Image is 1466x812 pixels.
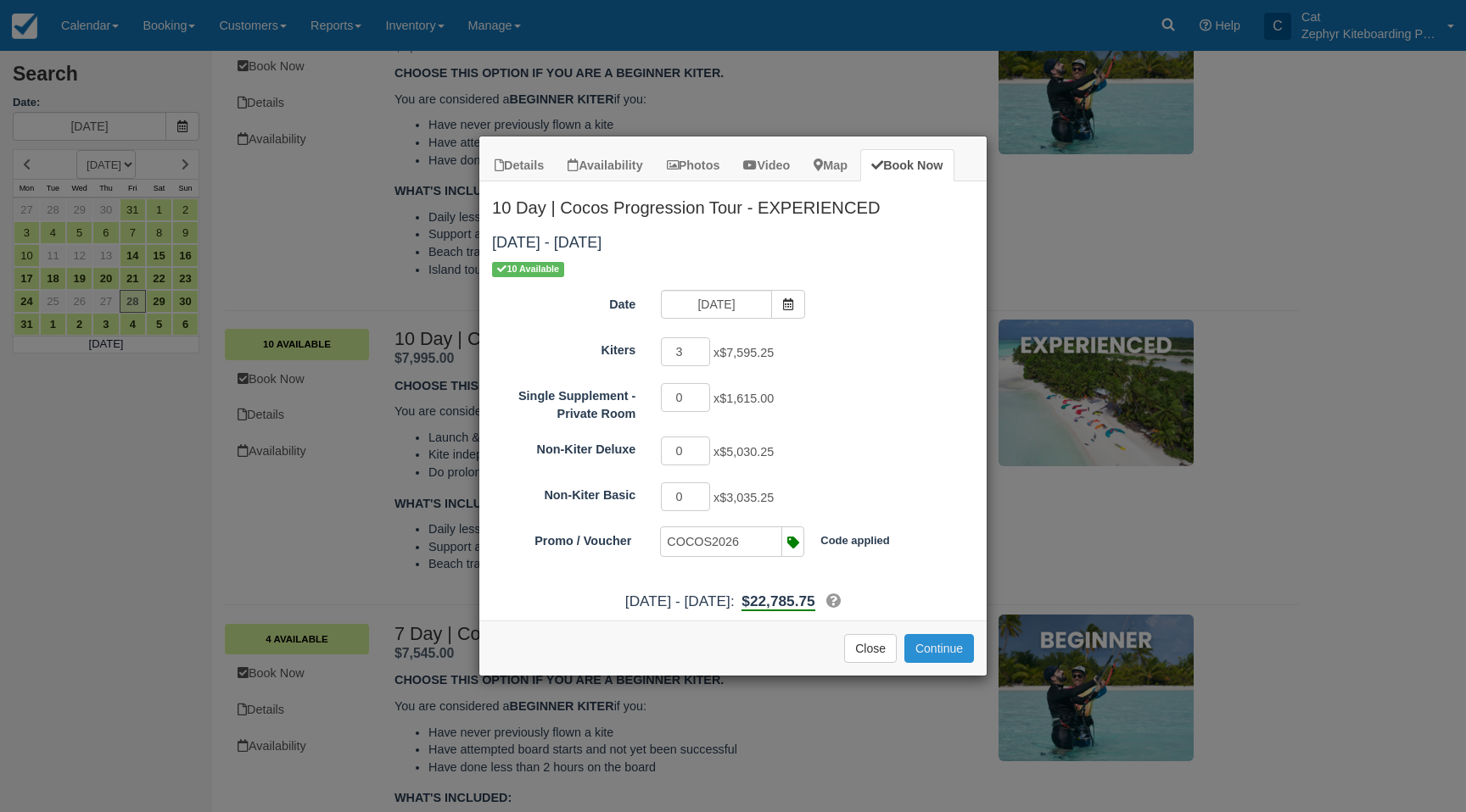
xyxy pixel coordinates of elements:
[719,445,774,459] span: $5,030.25
[484,149,555,182] a: Details
[820,534,889,547] b: Code applied
[844,634,897,663] button: Close
[713,392,774,405] span: x
[741,592,814,609] span: $22,785.75
[479,181,987,612] div: Item Modal
[656,149,731,182] a: Photos
[719,346,774,359] span: $7,595.25
[661,383,710,412] input: Single Supplement - Private Room
[661,337,710,366] input: Kiters
[479,481,648,504] label: Non-Kiter Basic
[479,336,648,359] label: Kiters
[719,491,774,504] span: $3,035.25
[479,526,644,550] label: Promo / Voucher
[661,437,710,465] input: Non-Kiter Deluxe
[713,346,774,359] span: x
[492,262,564,276] span: 10 Available
[479,591,987,612] div: [DATE] - [DATE]:
[904,634,974,663] button: Add to Booking
[719,392,774,405] span: $1,615.00
[661,482,710,511] input: Non-Kiter Basic
[860,149,954,182] a: Book Now
[479,181,987,225] h2: 10 Day | Cocos Progression Tour - EXPERIENCED
[479,290,648,314] label: Date
[479,435,648,459] label: Non-Kiter Deluxe
[557,149,653,182] a: Availability
[479,235,987,252] h4: [DATE] - [DATE]
[713,491,774,504] span: x
[803,149,859,182] a: Map
[479,381,648,422] label: Single Supplement - Private Room
[713,445,774,459] span: x
[732,149,801,182] a: Video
